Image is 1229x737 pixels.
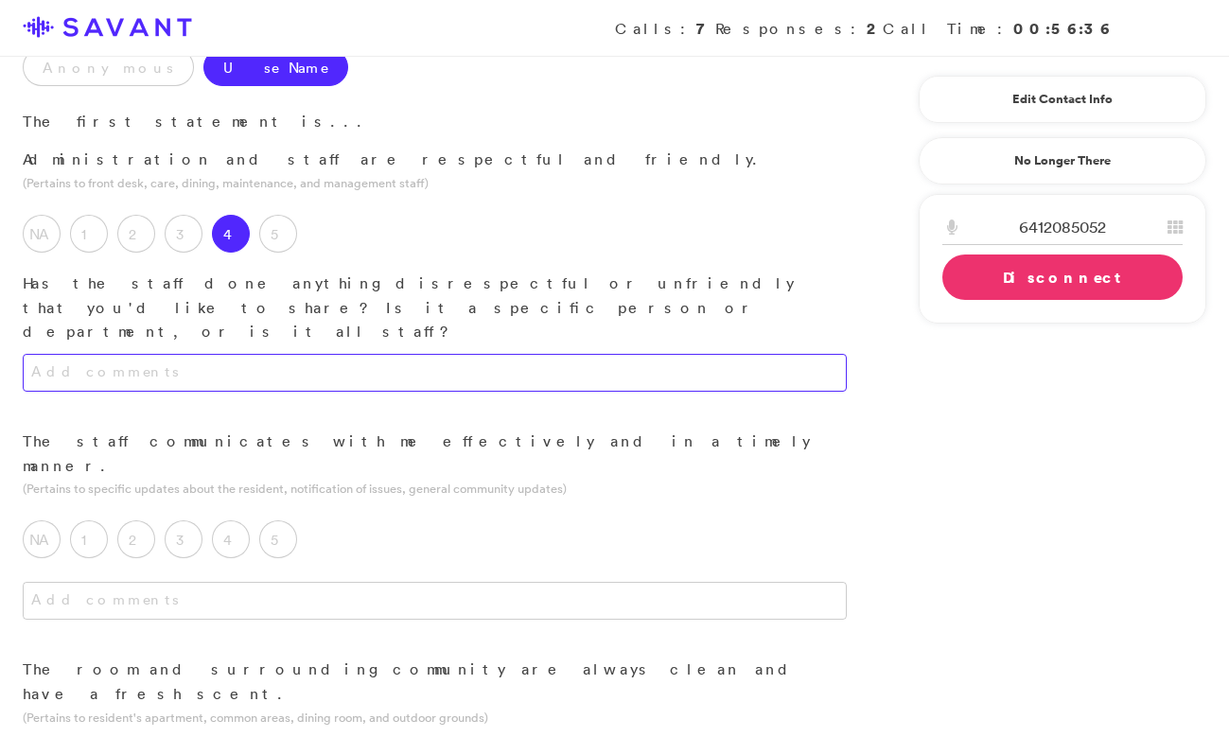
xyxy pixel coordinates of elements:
strong: 00:56:36 [1013,18,1112,39]
label: 1 [70,215,108,253]
label: 3 [165,520,202,558]
p: (Pertains to specific updates about the resident, notification of issues, general community updates) [23,480,847,498]
label: NA [23,520,61,558]
label: NA [23,215,61,253]
p: Has the staff done anything disrespectful or unfriendly that you'd like to share? Is it a specifi... [23,272,847,344]
label: Anonymous [23,48,194,86]
label: 3 [165,215,202,253]
a: Disconnect [942,254,1183,300]
label: 5 [259,215,297,253]
p: (Pertains to front desk, care, dining, maintenance, and management staff) [23,174,847,192]
a: Edit Contact Info [942,84,1183,114]
p: (Pertains to resident's apartment, common areas, dining room, and outdoor grounds) [23,709,847,727]
strong: 7 [696,18,715,39]
label: 4 [212,520,250,558]
label: Use Name [203,48,348,86]
p: The staff communicates with me effectively and in a timely manner. [23,430,847,478]
label: 5 [259,520,297,558]
p: The room and surrounding community are always clean and have a fresh scent. [23,658,847,706]
p: The first statement is... [23,110,847,134]
label: 1 [70,520,108,558]
p: Administration and staff are respectful and friendly. [23,148,847,172]
label: 4 [212,215,250,253]
a: No Longer There [919,137,1206,184]
strong: 2 [867,18,883,39]
label: 2 [117,215,155,253]
label: 2 [117,520,155,558]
